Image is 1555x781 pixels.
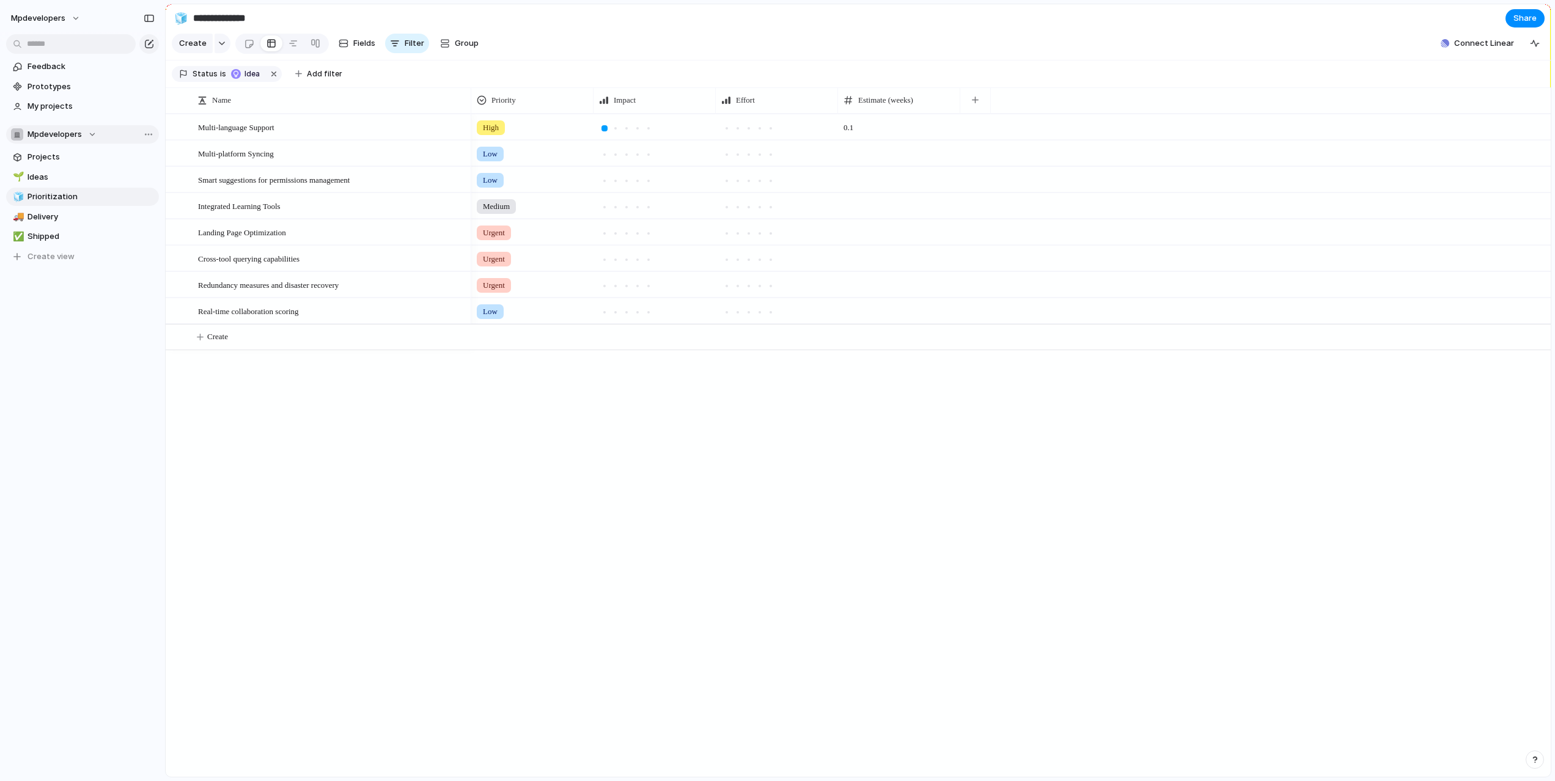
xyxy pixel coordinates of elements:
[483,279,505,291] span: Urgent
[198,277,339,291] span: Redundancy measures and disaster recovery
[28,191,155,203] span: Prioritization
[28,100,155,112] span: My projects
[858,94,913,106] span: Estimate (weeks)
[455,37,479,50] span: Group
[198,304,299,318] span: Real-time collaboration scoring
[288,65,350,82] button: Add filter
[13,230,21,244] div: ✅
[483,253,505,265] span: Urgent
[353,37,375,50] span: Fields
[198,199,281,213] span: Integrated Learning Tools
[198,172,350,186] span: Smart suggestions for permissions management
[6,248,159,266] button: Create view
[1513,12,1537,24] span: Share
[198,120,274,134] span: Multi-language Support
[207,331,228,343] span: Create
[483,122,499,134] span: High
[198,146,274,160] span: Multi-platform Syncing
[6,227,159,246] a: ✅Shipped
[1436,34,1519,53] button: Connect Linear
[6,78,159,96] a: Prototypes
[483,174,498,186] span: Low
[839,115,960,134] span: 0.1
[171,9,191,28] button: 🧊
[6,168,159,186] a: 🌱Ideas
[483,227,505,239] span: Urgent
[736,94,755,106] span: Effort
[198,251,300,265] span: Cross-tool querying capabilities
[11,230,23,243] button: ✅
[6,188,159,206] a: 🧊Prioritization
[28,251,75,263] span: Create view
[28,151,155,163] span: Projects
[434,34,485,53] button: Group
[307,68,342,79] span: Add filter
[28,61,155,73] span: Feedback
[193,68,218,79] span: Status
[212,94,231,106] span: Name
[11,211,23,223] button: 🚚
[220,68,226,79] span: is
[11,12,65,24] span: mpdevelopers
[218,67,229,81] button: is
[13,190,21,204] div: 🧊
[11,191,23,203] button: 🧊
[1454,37,1514,50] span: Connect Linear
[227,67,266,81] button: Idea
[334,34,380,53] button: Fields
[491,94,516,106] span: Priority
[405,37,424,50] span: Filter
[28,128,82,141] span: Mpdevelopers
[198,225,286,239] span: Landing Page Optimization
[6,97,159,116] a: My projects
[174,10,188,26] div: 🧊
[6,125,159,144] button: Mpdevelopers
[385,34,429,53] button: Filter
[6,148,159,166] a: Projects
[483,306,498,318] span: Low
[28,230,155,243] span: Shipped
[28,211,155,223] span: Delivery
[6,208,159,226] a: 🚚Delivery
[172,34,213,53] button: Create
[244,68,262,79] span: Idea
[483,148,498,160] span: Low
[13,210,21,224] div: 🚚
[28,81,155,93] span: Prototypes
[11,171,23,183] button: 🌱
[13,170,21,184] div: 🌱
[6,9,87,28] button: mpdevelopers
[483,200,510,213] span: Medium
[28,171,155,183] span: Ideas
[1505,9,1545,28] button: Share
[6,57,159,76] a: Feedback
[179,37,207,50] span: Create
[614,94,636,106] span: Impact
